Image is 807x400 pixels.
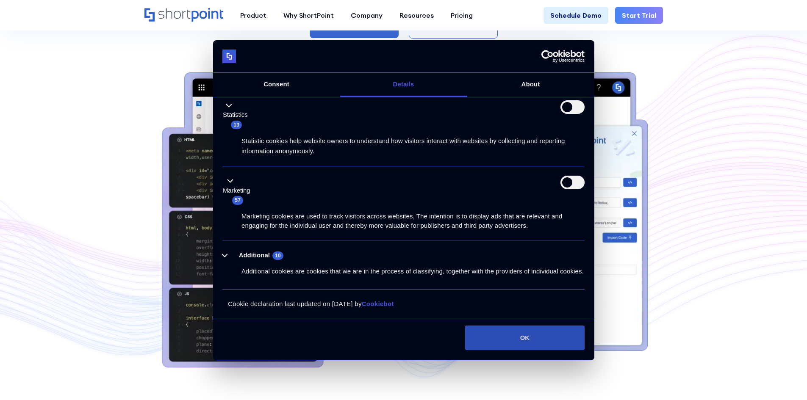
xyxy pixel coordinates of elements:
[222,50,236,63] img: logo
[231,121,242,129] span: 13
[232,196,243,204] span: 57
[510,50,585,63] a: Usercentrics Cookiebot - opens in a new window
[442,7,481,24] a: Pricing
[654,302,807,400] iframe: Chat Widget
[654,302,807,400] div: Widget de chat
[275,7,342,24] a: Why ShortPoint
[160,72,648,371] img: code webpart demo
[241,212,562,229] span: Marketing cookies are used to track visitors across websites. The intention is to display ads tha...
[222,176,255,205] button: Marketing (57)
[272,251,283,260] span: 10
[213,73,340,97] a: Consent
[283,10,334,20] div: Why ShortPoint
[391,7,442,24] a: Resources
[222,130,585,156] div: Statistic cookies help website owners to understand how visitors interact with websites by collec...
[351,10,383,20] div: Company
[223,110,248,120] label: Statistics
[215,299,592,316] div: Cookie declaration last updated on [DATE] by
[241,268,584,275] span: Additional cookies are cookies that we are in the process of classifying, together with the provi...
[465,326,585,350] button: OK
[544,7,608,24] a: Schedule Demo
[399,10,434,20] div: Resources
[223,186,250,196] label: Marketing
[144,8,223,22] a: Home
[362,300,394,307] a: Cookiebot
[615,7,663,24] a: Start Trial
[240,10,266,20] div: Product
[232,7,275,24] a: Product
[222,250,288,261] button: Additional (10)
[451,10,473,20] div: Pricing
[222,100,253,130] button: Statistics (13)
[467,73,594,97] a: About
[342,7,391,24] a: Company
[340,73,467,97] a: Details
